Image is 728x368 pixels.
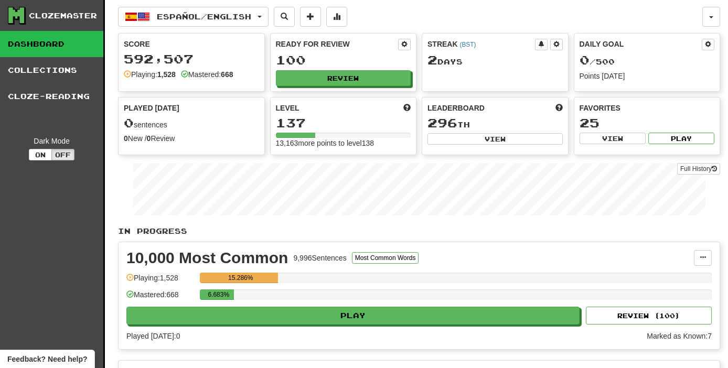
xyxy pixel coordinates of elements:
[8,136,95,146] div: Dark Mode
[276,116,411,129] div: 137
[157,12,251,21] span: Español / English
[580,71,715,81] div: Points [DATE]
[124,133,259,144] div: New / Review
[221,70,233,79] strong: 668
[124,103,179,113] span: Played [DATE]
[677,163,720,175] a: Full History
[580,52,590,67] span: 0
[124,116,259,130] div: sentences
[276,53,411,67] div: 100
[459,41,476,48] a: (BST)
[427,133,563,145] button: View
[7,354,87,364] span: Open feedback widget
[647,331,712,341] div: Marked as Known: 7
[118,226,720,236] p: In Progress
[124,39,259,49] div: Score
[276,138,411,148] div: 13,163 more points to level 138
[276,70,411,86] button: Review
[274,7,295,27] button: Search sentences
[580,133,646,144] button: View
[126,250,288,266] div: 10,000 Most Common
[427,116,563,130] div: th
[427,115,457,130] span: 296
[147,134,151,143] strong: 0
[124,134,128,143] strong: 0
[580,116,715,129] div: 25
[586,307,712,324] button: Review (100)
[51,149,74,160] button: Off
[181,69,233,80] div: Mastered:
[126,273,195,290] div: Playing: 1,528
[352,252,419,264] button: Most Common Words
[580,57,615,66] span: / 500
[118,7,269,27] button: Español/English
[126,289,195,307] div: Mastered: 668
[293,253,346,263] div: 9,996 Sentences
[403,103,411,113] span: Score more points to level up
[29,149,52,160] button: On
[427,52,437,67] span: 2
[580,39,702,50] div: Daily Goal
[300,7,321,27] button: Add sentence to collection
[126,307,580,324] button: Play
[326,7,347,27] button: More stats
[203,289,234,300] div: 6.683%
[124,69,176,80] div: Playing:
[555,103,563,113] span: This week in points, UTC
[203,273,278,283] div: 15.286%
[648,133,714,144] button: Play
[124,52,259,66] div: 592,507
[276,103,299,113] span: Level
[157,70,176,79] strong: 1,528
[580,103,715,113] div: Favorites
[276,39,399,49] div: Ready for Review
[427,103,485,113] span: Leaderboard
[427,39,535,49] div: Streak
[29,10,97,21] div: Clozemaster
[126,332,180,340] span: Played [DATE]: 0
[427,53,563,67] div: Day s
[124,115,134,130] span: 0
